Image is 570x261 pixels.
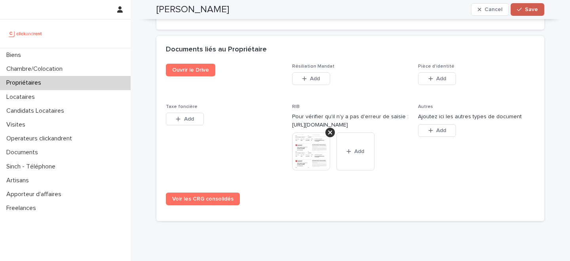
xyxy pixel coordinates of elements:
p: Candidats Locataires [3,107,70,115]
a: Voir les CRG consolidés [166,193,240,205]
p: Documents [3,149,44,156]
span: Ouvrir le Drive [172,67,209,73]
button: Add [166,113,204,125]
p: Apporteur d'affaires [3,191,68,198]
button: Add [418,72,456,85]
span: RIB [292,104,300,109]
span: Pièce d'identité [418,64,454,69]
span: Autres [418,104,433,109]
h2: [PERSON_NAME] [156,4,229,15]
p: Visites [3,121,32,129]
p: Artisans [3,177,35,184]
p: Ajoutez ici les autres types de document [418,113,535,121]
p: Pour vérifier qu'il n'y a pas d'erreur de saisie : [URL][DOMAIN_NAME] [292,113,409,129]
p: Freelances [3,204,42,212]
span: Save [525,7,538,12]
p: Propriétaires [3,79,47,87]
span: Taxe foncière [166,104,198,109]
span: Add [310,76,320,81]
span: Add [436,76,446,81]
span: Résiliation Mandat [292,64,334,69]
button: Add [418,124,456,137]
button: Add [292,72,330,85]
a: Ouvrir le Drive [166,64,215,76]
p: Operateurs clickandrent [3,135,78,142]
p: Sinch - Téléphone [3,163,62,170]
span: Voir les CRG consolidés [172,196,234,202]
span: Add [184,116,194,122]
h2: Documents liés au Propriétaire [166,45,267,54]
span: Cancel [484,7,502,12]
p: Biens [3,51,27,59]
button: Save [511,3,544,16]
img: UCB0brd3T0yccxBKYDjQ [6,26,45,42]
p: Chambre/Colocation [3,65,69,73]
button: Add [336,132,374,170]
span: Add [436,128,446,133]
span: Add [354,149,364,154]
button: Cancel [471,3,509,16]
p: Locataires [3,93,41,101]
